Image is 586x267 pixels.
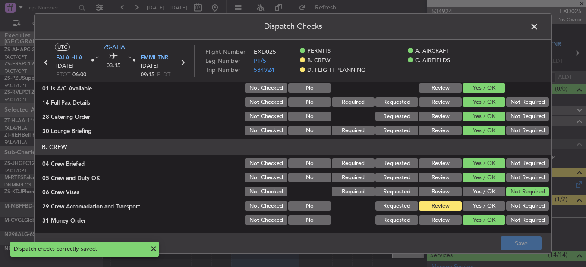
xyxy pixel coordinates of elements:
button: Not Required [506,201,549,211]
header: Dispatch Checks [35,14,551,40]
button: Yes / OK [463,215,505,225]
button: Yes / OK [463,83,505,93]
button: Review [419,83,462,93]
button: Not Required [506,158,549,168]
button: Review [419,201,462,211]
button: Yes / OK [463,173,505,182]
button: Review [419,187,462,196]
div: Dispatch checks correctly saved. [14,245,146,254]
span: C. AIRFIELDS [415,56,450,65]
button: Not Required [506,126,549,135]
button: Not Required [506,97,549,107]
button: Not Required [506,173,549,182]
button: Review [419,173,462,182]
span: A. AIRCRAFT [415,47,449,56]
button: Review [419,215,462,225]
button: Yes / OK [463,201,505,211]
button: Review [419,158,462,168]
button: Review [419,97,462,107]
button: Not Required [506,187,549,196]
button: Yes / OK [463,158,505,168]
button: Review [419,126,462,135]
button: Not Required [506,215,549,225]
button: Not Required [506,112,549,121]
button: Yes / OK [463,187,505,196]
button: Yes / OK [463,126,505,135]
button: Review [419,112,462,121]
button: Yes / OK [463,112,505,121]
button: Yes / OK [463,97,505,107]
